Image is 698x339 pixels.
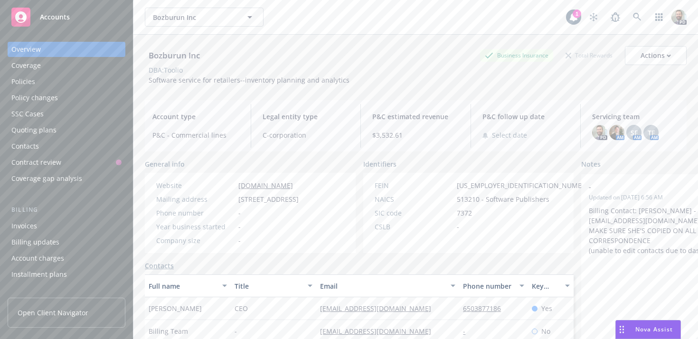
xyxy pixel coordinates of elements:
[11,235,59,250] div: Billing updates
[463,281,513,291] div: Phone number
[156,208,235,218] div: Phone number
[375,222,453,232] div: CSLB
[606,8,625,27] a: Report a Bug
[11,139,39,154] div: Contacts
[541,303,552,313] span: Yes
[363,159,396,169] span: Identifiers
[18,308,88,318] span: Open Client Navigator
[156,194,235,204] div: Mailing address
[457,194,549,204] span: 513210 - Software Publishers
[11,218,37,234] div: Invoices
[463,327,473,336] a: -
[541,326,550,336] span: No
[11,106,44,122] div: SSC Cases
[8,235,125,250] a: Billing updates
[320,281,445,291] div: Email
[457,208,472,218] span: 7372
[145,159,185,169] span: General info
[375,180,453,190] div: FEIN
[231,274,317,297] button: Title
[671,9,687,25] img: photo
[11,90,58,105] div: Policy changes
[238,208,241,218] span: -
[635,325,673,333] span: Nova Assist
[156,235,235,245] div: Company size
[8,267,125,282] a: Installment plans
[238,222,241,232] span: -
[263,130,349,140] span: C-corporation
[145,261,174,271] a: Contacts
[581,159,601,170] span: Notes
[8,90,125,105] a: Policy changes
[235,303,248,313] span: CEO
[372,130,459,140] span: $3,532.61
[648,128,655,138] span: TF
[372,112,459,122] span: P&C estimated revenue
[492,130,527,140] span: Select date
[650,8,669,27] a: Switch app
[616,320,628,339] div: Drag to move
[149,65,183,75] div: DBA: Toolio
[320,304,439,313] a: [EMAIL_ADDRESS][DOMAIN_NAME]
[609,125,624,140] img: photo
[235,326,237,336] span: -
[153,12,235,22] span: Bozburun Inc
[8,205,125,215] div: Billing
[152,112,239,122] span: Account type
[459,274,528,297] button: Phone number
[8,58,125,73] a: Coverage
[156,180,235,190] div: Website
[584,8,603,27] a: Stop snowing
[375,208,453,218] div: SIC code
[235,281,302,291] div: Title
[457,222,459,232] span: -
[8,155,125,170] a: Contract review
[457,180,593,190] span: [US_EMPLOYER_IDENTIFICATION_NUMBER]
[238,235,241,245] span: -
[8,218,125,234] a: Invoices
[573,9,581,18] div: 1
[316,274,459,297] button: Email
[149,326,188,336] span: Billing Team
[8,122,125,138] a: Quoting plans
[592,112,679,122] span: Servicing team
[561,49,617,61] div: Total Rewards
[149,303,202,313] span: [PERSON_NAME]
[628,8,647,27] a: Search
[149,75,349,85] span: Software service for retailers--inventory planning and analytics
[263,112,349,122] span: Legal entity type
[463,304,509,313] a: 6503877186
[238,181,293,190] a: [DOMAIN_NAME]
[238,194,299,204] span: [STREET_ADDRESS]
[40,13,70,21] span: Accounts
[592,125,607,140] img: photo
[8,74,125,89] a: Policies
[482,112,569,122] span: P&C follow up date
[11,122,57,138] div: Quoting plans
[156,222,235,232] div: Year business started
[8,42,125,57] a: Overview
[11,171,82,186] div: Coverage gap analysis
[641,47,671,65] div: Actions
[532,281,559,291] div: Key contact
[11,267,67,282] div: Installment plans
[11,155,61,170] div: Contract review
[145,8,264,27] button: Bozburun Inc
[11,74,35,89] div: Policies
[145,49,204,62] div: Bozburun Inc
[480,49,553,61] div: Business Insurance
[145,274,231,297] button: Full name
[631,128,638,138] span: SF
[152,130,239,140] span: P&C - Commercial lines
[625,46,687,65] button: Actions
[320,327,439,336] a: [EMAIL_ADDRESS][DOMAIN_NAME]
[375,194,453,204] div: NAICS
[528,274,574,297] button: Key contact
[8,4,125,30] a: Accounts
[149,281,217,291] div: Full name
[11,251,64,266] div: Account charges
[8,139,125,154] a: Contacts
[8,106,125,122] a: SSC Cases
[11,58,41,73] div: Coverage
[615,320,681,339] button: Nova Assist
